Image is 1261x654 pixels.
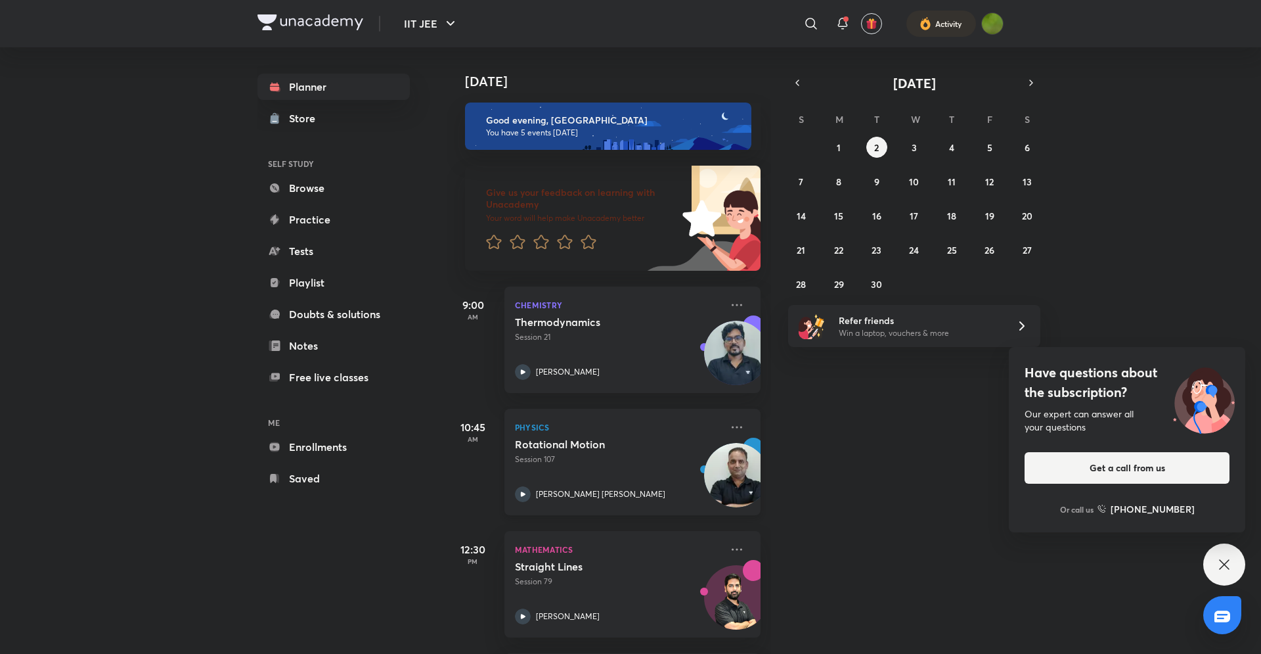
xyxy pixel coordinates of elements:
img: ttu_illustration_new.svg [1162,363,1245,434]
abbr: September 23, 2025 [872,244,881,256]
p: Mathematics [515,542,721,557]
a: Free live classes [257,364,410,390]
button: [DATE] [807,74,1022,92]
abbr: September 6, 2025 [1025,141,1030,154]
abbr: Thursday [949,113,954,126]
button: September 7, 2025 [791,171,812,192]
a: Company Logo [257,14,363,34]
img: Eeshan Chandrawanshi [981,12,1004,35]
a: Planner [257,74,410,100]
button: Get a call from us [1025,452,1229,484]
h5: 9:00 [447,297,499,313]
button: September 25, 2025 [941,239,962,260]
button: September 20, 2025 [1017,205,1038,226]
p: AM [447,435,499,443]
p: [PERSON_NAME] [536,366,600,378]
div: Store [289,110,323,126]
button: September 8, 2025 [828,171,849,192]
h4: Have questions about the subscription? [1025,363,1229,402]
abbr: September 19, 2025 [985,210,994,222]
abbr: September 24, 2025 [909,244,919,256]
abbr: September 10, 2025 [909,175,919,188]
abbr: September 22, 2025 [834,244,843,256]
abbr: September 21, 2025 [797,244,805,256]
abbr: September 2, 2025 [874,141,879,154]
abbr: September 1, 2025 [837,141,841,154]
button: September 15, 2025 [828,205,849,226]
h6: [PHONE_NUMBER] [1111,502,1195,516]
a: Practice [257,206,410,233]
div: Our expert can answer all your questions [1025,408,1229,434]
abbr: September 18, 2025 [947,210,956,222]
abbr: September 25, 2025 [947,244,957,256]
p: Session 107 [515,454,721,465]
abbr: September 4, 2025 [949,141,954,154]
button: September 18, 2025 [941,205,962,226]
abbr: September 20, 2025 [1022,210,1032,222]
h4: [DATE] [465,74,774,89]
button: September 10, 2025 [904,171,925,192]
button: September 30, 2025 [866,273,887,294]
abbr: September 28, 2025 [796,278,806,291]
abbr: Tuesday [874,113,879,126]
a: Doubts & solutions [257,301,410,327]
h6: Good evening, [GEOGRAPHIC_DATA] [486,114,740,126]
h5: 10:45 [447,419,499,435]
h6: Refer friends [839,314,1000,327]
button: September 23, 2025 [866,239,887,260]
abbr: September 27, 2025 [1023,244,1032,256]
button: September 11, 2025 [941,171,962,192]
h5: Straight Lines [515,560,678,573]
abbr: Saturday [1025,113,1030,126]
p: Your word will help make Unacademy better [486,213,678,223]
img: feedback_image [638,166,761,271]
abbr: September 15, 2025 [834,210,843,222]
button: September 12, 2025 [979,171,1000,192]
p: [PERSON_NAME] [PERSON_NAME] [536,488,665,500]
abbr: Sunday [799,113,804,126]
img: activity [919,16,931,32]
p: Session 79 [515,576,721,588]
a: [PHONE_NUMBER] [1097,502,1195,516]
button: September 3, 2025 [904,137,925,158]
h6: ME [257,411,410,434]
abbr: September 5, 2025 [987,141,992,154]
abbr: September 29, 2025 [834,278,844,291]
p: Chemistry [515,297,721,313]
img: avatar [866,18,877,30]
a: Playlist [257,269,410,296]
button: September 5, 2025 [979,137,1000,158]
h5: Rotational Motion [515,438,678,451]
a: Tests [257,238,410,264]
button: September 1, 2025 [828,137,849,158]
button: September 21, 2025 [791,239,812,260]
abbr: Monday [835,113,843,126]
abbr: September 17, 2025 [910,210,918,222]
h5: 12:30 [447,542,499,557]
abbr: September 13, 2025 [1023,175,1032,188]
img: evening [465,103,751,150]
button: September 29, 2025 [828,273,849,294]
button: September 24, 2025 [904,239,925,260]
p: Physics [515,419,721,435]
abbr: September 14, 2025 [797,210,806,222]
abbr: September 7, 2025 [799,175,803,188]
abbr: September 9, 2025 [874,175,879,188]
a: Enrollments [257,434,410,460]
button: September 28, 2025 [791,273,812,294]
h6: Give us your feedback on learning with Unacademy [486,187,678,210]
abbr: September 12, 2025 [985,175,994,188]
button: September 22, 2025 [828,239,849,260]
abbr: September 8, 2025 [836,175,841,188]
a: Notes [257,333,410,359]
abbr: September 3, 2025 [912,141,917,154]
button: September 4, 2025 [941,137,962,158]
p: AM [447,313,499,321]
a: Saved [257,465,410,492]
abbr: September 11, 2025 [948,175,956,188]
p: Session 21 [515,331,721,343]
button: September 17, 2025 [904,205,925,226]
p: Win a laptop, vouchers & more [839,327,1000,339]
abbr: September 16, 2025 [872,210,881,222]
p: [PERSON_NAME] [536,611,600,622]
